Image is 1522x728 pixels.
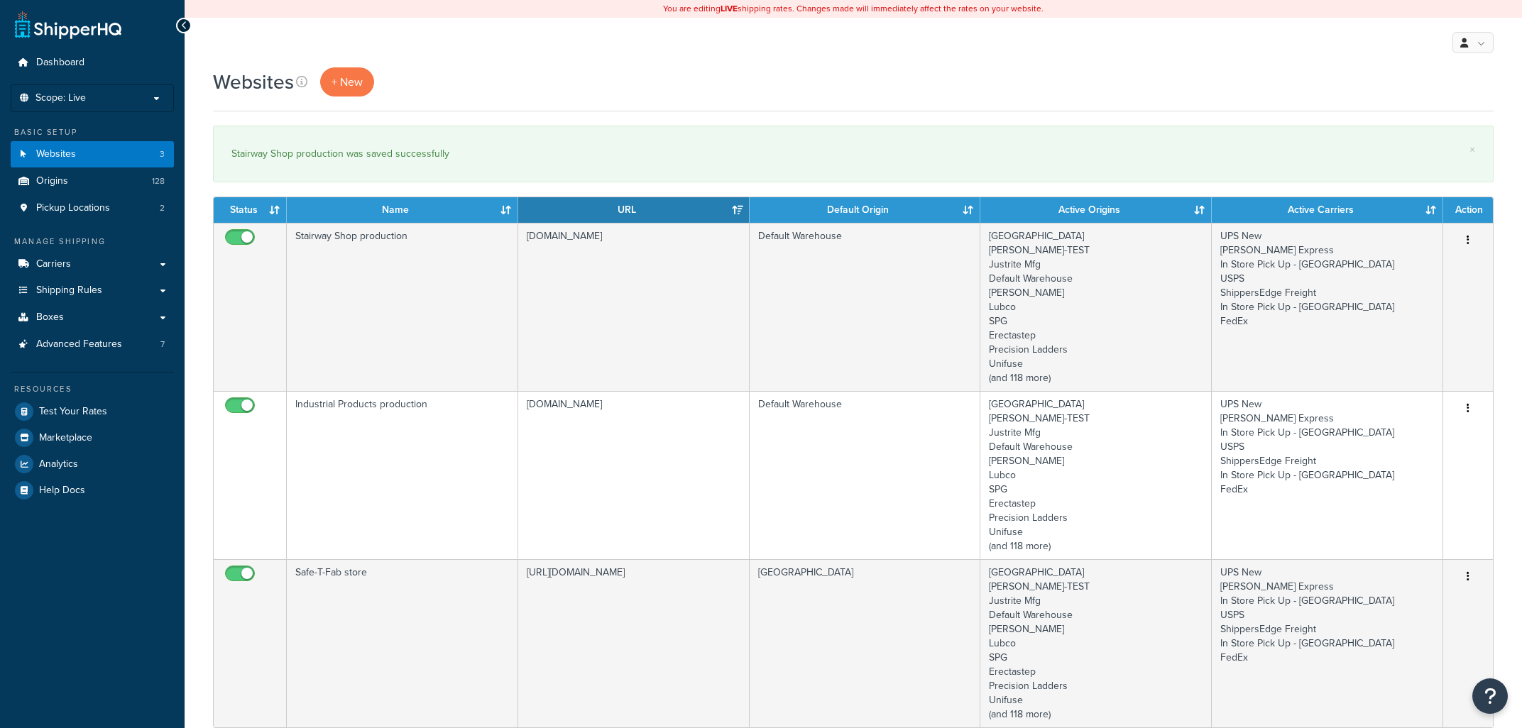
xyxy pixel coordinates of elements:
[518,391,750,559] td: [DOMAIN_NAME]
[160,338,165,351] span: 7
[36,175,68,187] span: Origins
[152,175,165,187] span: 128
[11,451,174,477] a: Analytics
[11,399,174,424] a: Test Your Rates
[1212,391,1443,559] td: UPS New [PERSON_NAME] Express In Store Pick Up - [GEOGRAPHIC_DATA] USPS ShippersEdge Freight In S...
[11,236,174,248] div: Manage Shipping
[11,383,174,395] div: Resources
[750,223,981,391] td: Default Warehouse
[36,258,71,270] span: Carriers
[39,406,107,418] span: Test Your Rates
[287,197,518,223] th: Name: activate to sort column ascending
[36,202,110,214] span: Pickup Locations
[36,285,102,297] span: Shipping Rules
[980,391,1212,559] td: [GEOGRAPHIC_DATA] [PERSON_NAME]-TEST Justrite Mfg Default Warehouse [PERSON_NAME] Lubco SPG Erect...
[518,559,750,727] td: [URL][DOMAIN_NAME]
[36,57,84,69] span: Dashboard
[11,331,174,358] li: Advanced Features
[287,559,518,727] td: Safe-T-Fab store
[39,458,78,470] span: Analytics
[11,168,174,194] a: Origins 128
[214,197,287,223] th: Status: activate to sort column ascending
[11,168,174,194] li: Origins
[750,559,981,727] td: [GEOGRAPHIC_DATA]
[750,197,981,223] th: Default Origin: activate to sort column ascending
[980,197,1212,223] th: Active Origins: activate to sort column ascending
[750,391,981,559] td: Default Warehouse
[11,478,174,503] a: Help Docs
[11,277,174,304] a: Shipping Rules
[320,67,374,96] a: + New
[15,11,121,39] a: ShipperHQ Home
[11,425,174,451] a: Marketplace
[36,338,122,351] span: Advanced Features
[231,144,1475,164] div: Stairway Shop production was saved successfully
[721,2,738,15] b: LIVE
[11,126,174,138] div: Basic Setup
[1212,197,1443,223] th: Active Carriers: activate to sort column ascending
[980,559,1212,727] td: [GEOGRAPHIC_DATA] [PERSON_NAME]-TEST Justrite Mfg Default Warehouse [PERSON_NAME] Lubco SPG Erect...
[980,223,1212,391] td: [GEOGRAPHIC_DATA] [PERSON_NAME]-TEST Justrite Mfg Default Warehouse [PERSON_NAME] Lubco SPG Erect...
[11,251,174,277] a: Carriers
[1443,197,1493,223] th: Action
[518,197,750,223] th: URL: activate to sort column ascending
[11,331,174,358] a: Advanced Features 7
[39,432,92,444] span: Marketplace
[160,148,165,160] span: 3
[287,391,518,559] td: Industrial Products production
[11,304,174,331] a: Boxes
[36,311,64,324] span: Boxes
[1212,223,1443,391] td: UPS New [PERSON_NAME] Express In Store Pick Up - [GEOGRAPHIC_DATA] USPS ShippersEdge Freight In S...
[518,223,750,391] td: [DOMAIN_NAME]
[287,223,518,391] td: Stairway Shop production
[1472,678,1508,714] button: Open Resource Center
[11,141,174,167] a: Websites 3
[11,195,174,221] a: Pickup Locations 2
[1212,559,1443,727] td: UPS New [PERSON_NAME] Express In Store Pick Up - [GEOGRAPHIC_DATA] USPS ShippersEdge Freight In S...
[160,202,165,214] span: 2
[11,50,174,76] a: Dashboard
[35,92,86,104] span: Scope: Live
[213,68,294,96] h1: Websites
[1469,144,1475,155] a: ×
[11,195,174,221] li: Pickup Locations
[36,148,76,160] span: Websites
[332,74,363,90] span: + New
[39,485,85,497] span: Help Docs
[11,141,174,167] li: Websites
